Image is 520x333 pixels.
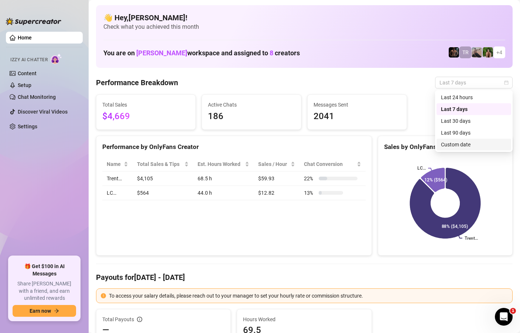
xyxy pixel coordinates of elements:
[18,109,68,115] a: Discover Viral Videos
[107,160,122,168] span: Name
[437,91,511,103] div: Last 24 hours
[13,263,76,277] span: 🎁 Get $100 in AI Messages
[243,315,365,323] span: Hours Worked
[137,317,142,322] span: info-circle
[437,127,511,139] div: Last 90 days
[254,171,300,186] td: $59.93
[258,160,289,168] span: Sales / Hour
[193,171,254,186] td: 68.5 h
[300,157,365,171] th: Chat Conversion
[254,157,300,171] th: Sales / Hour
[18,70,37,76] a: Content
[193,186,254,200] td: 44.0 h
[103,23,505,31] span: Check what you achieved this month
[10,56,48,63] span: Izzy AI Chatter
[483,47,493,58] img: Nathaniel
[30,308,51,314] span: Earn now
[198,160,243,168] div: Est. Hours Worked
[504,80,509,85] span: calendar
[136,49,187,57] span: [PERSON_NAME]
[54,308,59,313] span: arrow-right
[102,157,133,171] th: Name
[462,48,469,56] span: TR
[6,18,61,25] img: logo-BBDzfeDw.svg
[96,272,513,282] h4: Payouts for [DATE] - [DATE]
[109,292,508,300] div: To access your salary details, please reach out to your manager to set your hourly rate or commis...
[102,110,189,124] span: $4,669
[18,82,31,88] a: Setup
[133,186,193,200] td: $564
[417,166,426,171] text: LC…
[208,101,295,109] span: Active Chats
[314,110,401,124] span: 2041
[495,308,513,326] iframe: Intercom live chat
[133,157,193,171] th: Total Sales & Tips
[133,171,193,186] td: $4,105
[437,139,511,150] div: Custom date
[254,186,300,200] td: $12.82
[13,280,76,302] span: Share [PERSON_NAME] with a friend, and earn unlimited rewards
[437,103,511,115] div: Last 7 days
[384,142,506,152] div: Sales by OnlyFans Creator
[13,305,76,317] button: Earn nowarrow-right
[441,105,507,113] div: Last 7 days
[18,35,32,41] a: Home
[137,160,182,168] span: Total Sales & Tips
[102,142,366,152] div: Performance by OnlyFans Creator
[102,171,133,186] td: Trent…
[304,160,355,168] span: Chat Conversion
[208,110,295,124] span: 186
[496,48,502,56] span: + 4
[441,93,507,101] div: Last 24 hours
[18,124,37,129] a: Settings
[465,236,478,241] text: Trent…
[103,49,300,57] h1: You are on workspace and assigned to creators
[314,101,401,109] span: Messages Sent
[102,186,133,200] td: LC…
[510,308,516,314] span: 1
[102,101,189,109] span: Total Sales
[441,117,507,125] div: Last 30 days
[439,77,508,88] span: Last 7 days
[472,47,482,58] img: LC
[51,53,62,64] img: AI Chatter
[101,293,106,298] span: exclamation-circle
[441,129,507,137] div: Last 90 days
[449,47,459,58] img: Trent
[304,174,316,183] span: 22 %
[304,189,316,197] span: 13 %
[441,141,507,149] div: Custom date
[270,49,273,57] span: 8
[102,315,134,323] span: Total Payouts
[437,115,511,127] div: Last 30 days
[18,94,56,100] a: Chat Monitoring
[96,77,178,88] h4: Performance Breakdown
[103,13,505,23] h4: 👋 Hey, [PERSON_NAME] !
